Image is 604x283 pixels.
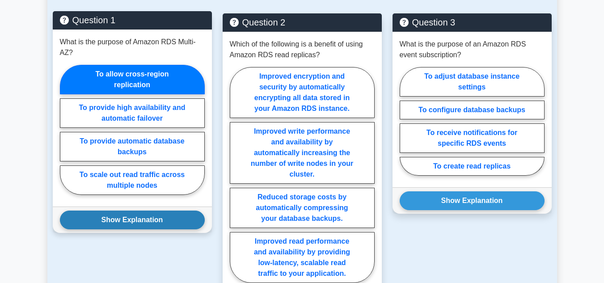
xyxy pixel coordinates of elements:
[230,67,375,118] label: Improved encryption and security by automatically encrypting all data stored in your Amazon RDS i...
[230,232,375,283] label: Improved read performance and availability by providing low-latency, scalable read traffic to you...
[400,17,545,28] h5: Question 3
[60,211,205,229] button: Show Explanation
[230,17,375,28] h5: Question 2
[60,15,205,25] h5: Question 1
[230,39,375,60] p: Which of the following is a benefit of using Amazon RDS read replicas?
[400,123,545,153] label: To receive notifications for specific RDS events
[60,165,205,195] label: To scale out read traffic across multiple nodes
[60,132,205,161] label: To provide automatic database backups
[400,67,545,97] label: To adjust database instance settings
[60,37,205,58] p: What is the purpose of Amazon RDS Multi-AZ?
[400,157,545,176] label: To create read replicas
[400,39,545,60] p: What is the purpose of an Amazon RDS event subscription?
[60,65,205,94] label: To allow cross-region replication
[230,188,375,228] label: Reduced storage costs by automatically compressing your database backups.
[60,98,205,128] label: To provide high availability and automatic failover
[400,101,545,119] label: To configure database backups
[230,122,375,184] label: Improved write performance and availability by automatically increasing the number of write nodes...
[400,191,545,210] button: Show Explanation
